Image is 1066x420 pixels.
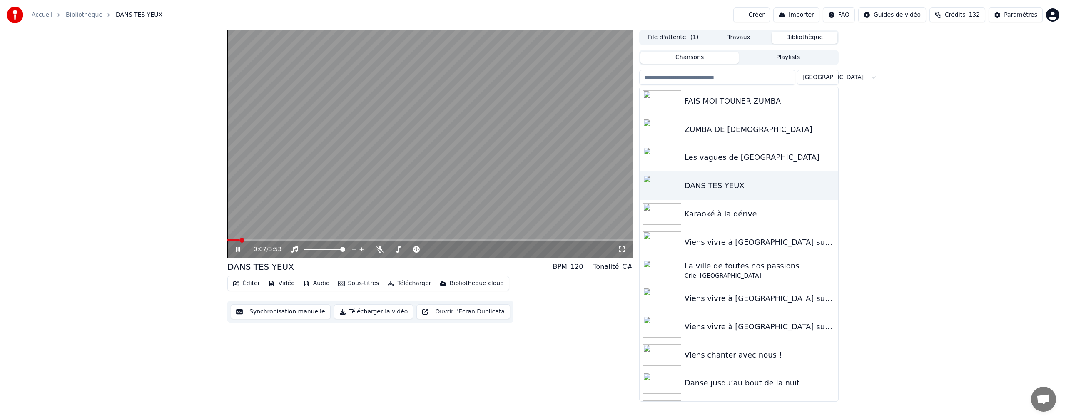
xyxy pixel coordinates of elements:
div: / [254,245,274,253]
button: Télécharger [384,278,434,289]
div: Viens chanter avec nous ! [685,349,835,361]
button: Travaux [706,32,772,44]
button: Paramètres [989,7,1043,22]
div: Les vagues de [GEOGRAPHIC_DATA] [685,152,835,163]
span: Crédits [945,11,965,19]
button: Sous-titres [335,278,383,289]
span: ( 1 ) [690,33,699,42]
button: File d'attente [640,32,706,44]
div: Viens vivre à [GEOGRAPHIC_DATA] sur [GEOGRAPHIC_DATA] [685,293,835,304]
div: 120 [570,262,583,272]
button: Importer [773,7,819,22]
button: Vidéo [265,278,298,289]
button: Chansons [640,52,739,64]
button: Ouvrir l'Ecran Duplicata [416,304,510,319]
nav: breadcrumb [32,11,162,19]
div: FAIS MOI TOUNER ZUMBA [685,95,835,107]
button: Éditer [229,278,263,289]
div: DANS TES YEUX [227,261,294,273]
button: Guides de vidéo [858,7,926,22]
button: Créer [733,7,770,22]
div: BPM [553,262,567,272]
span: 132 [969,11,980,19]
button: Bibliothèque [772,32,837,44]
button: Télécharger la vidéo [334,304,413,319]
div: ZUMBA DE [DEMOGRAPHIC_DATA] [685,124,835,135]
a: Bibliothèque [66,11,102,19]
div: Bibliothèque cloud [450,279,504,288]
button: FAQ [823,7,855,22]
div: Criel-[GEOGRAPHIC_DATA] [685,272,835,280]
span: [GEOGRAPHIC_DATA] [802,73,864,82]
img: youka [7,7,23,23]
div: La ville de toutes nos passions [685,260,835,272]
button: Playlists [739,52,837,64]
div: Viens vivre à [GEOGRAPHIC_DATA] sur [GEOGRAPHIC_DATA] ! [685,321,835,333]
div: Viens vivre à [GEOGRAPHIC_DATA] sur [GEOGRAPHIC_DATA] [685,236,835,248]
span: 3:53 [269,245,281,253]
div: C# [622,262,633,272]
button: Synchronisation manuelle [231,304,331,319]
div: Danse jusqu’au bout de la nuit [685,377,835,389]
span: 0:07 [254,245,266,253]
div: Tonalité [593,262,619,272]
div: Ouvrir le chat [1031,387,1056,412]
a: Accueil [32,11,52,19]
div: DANS TES YEUX [685,180,835,191]
div: Karaoké à la dérive [685,208,835,220]
div: Paramètres [1004,11,1037,19]
span: DANS TES YEUX [116,11,162,19]
button: Crédits132 [929,7,985,22]
button: Audio [300,278,333,289]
